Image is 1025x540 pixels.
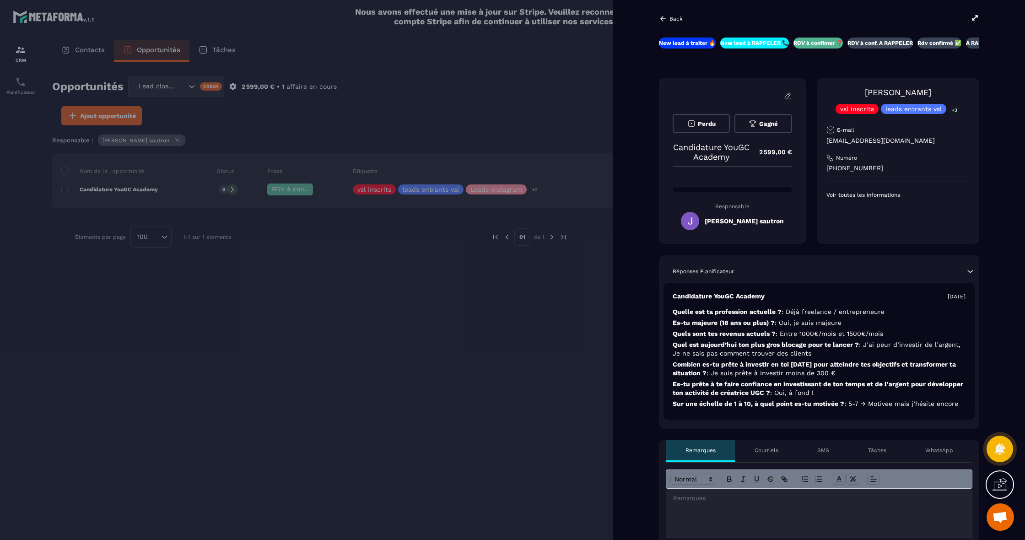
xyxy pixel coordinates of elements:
[659,39,716,47] p: New lead à traiter 🔥
[673,142,750,162] p: Candidature YouGC Academy
[949,105,960,115] p: +3
[917,39,961,47] p: Rdv confirmé ✅
[776,330,883,337] span: : Entre 1000€/mois et 1500€/mois
[782,308,885,315] span: : Déjà freelance / entrepreneure
[720,39,789,47] p: New lead à RAPPELER 📞
[844,400,958,407] span: : 5-7 → Motivée mais j’hésite encore
[826,164,970,173] p: [PHONE_NUMBER]
[836,154,857,162] p: Numéro
[750,143,792,161] p: 2 599,00 €
[673,380,966,397] p: Es-tu prête à te faire confiance en investissant de ton temps et de l'argent pour développer ton ...
[847,39,913,47] p: RDV à conf. A RAPPELER
[673,340,966,358] p: Quel est aujourd’hui ton plus gros blocage pour te lancer ?
[673,203,792,210] p: Responsable
[868,447,886,454] p: Tâches
[885,106,942,112] p: leads entrants vsl
[673,400,966,408] p: Sur une échelle de 1 à 10, à quel point es-tu motivée ?
[673,114,730,133] button: Perdu
[755,447,778,454] p: Courriels
[673,268,734,275] p: Réponses Planificateur
[987,503,1014,531] a: Ouvrir le chat
[826,191,970,199] p: Voir toutes les informations
[759,120,778,127] span: Gagné
[817,447,829,454] p: SMS
[840,106,874,112] p: vsl inscrits
[775,319,842,326] span: : Oui, je suis majeure
[673,319,966,327] p: Es-tu majeure (18 ans ou plus) ?
[669,16,683,22] p: Back
[673,292,765,301] p: Candidature YouGC Academy
[948,293,966,300] p: [DATE]
[685,447,716,454] p: Remarques
[770,389,814,396] span: : Oui, à fond !
[698,120,716,127] span: Perdu
[707,369,836,377] span: : Je suis prête à investir moins de 300 €
[705,217,784,225] h5: [PERSON_NAME] sautron
[673,360,966,378] p: Combien es-tu prête à investir en toi [DATE] pour atteindre tes objectifs et transformer ta situa...
[734,114,792,133] button: Gagné
[826,136,970,145] p: [EMAIL_ADDRESS][DOMAIN_NAME]
[837,126,854,134] p: E-mail
[673,329,966,338] p: Quels sont tes revenus actuels ?
[793,39,843,47] p: RDV à confimer ❓
[865,87,931,97] a: [PERSON_NAME]
[925,447,953,454] p: WhatsApp
[673,308,966,316] p: Quelle est ta profession actuelle ?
